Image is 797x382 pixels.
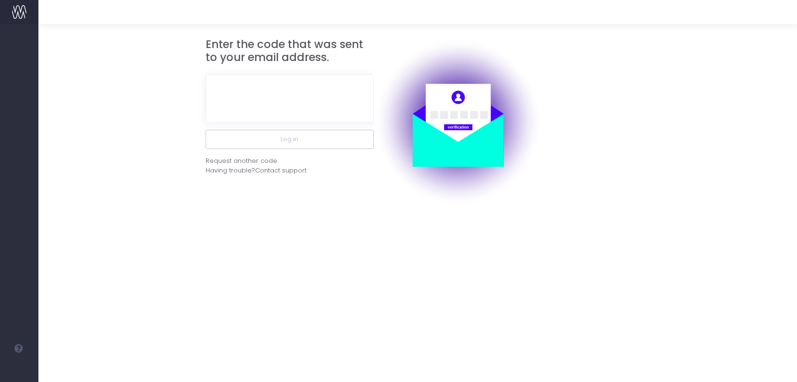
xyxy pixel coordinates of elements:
[206,156,277,166] div: Request another code
[206,166,374,175] div: Having trouble?
[255,166,307,175] span: Contact support
[206,38,374,64] h3: Enter the code that was sent to your email address.
[206,130,374,149] button: Log in
[12,363,26,377] img: images/default_profile_image.png
[374,38,542,206] img: auth.png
